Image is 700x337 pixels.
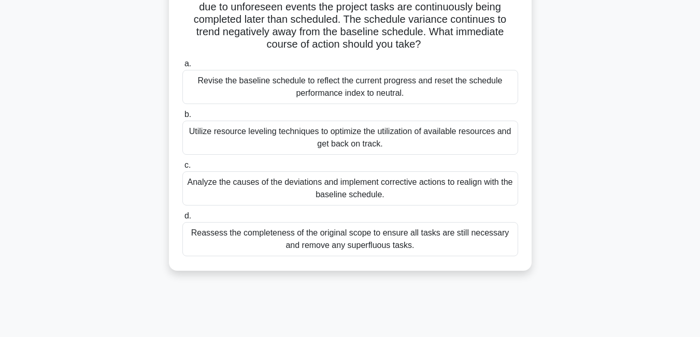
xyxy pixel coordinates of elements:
div: Revise the baseline schedule to reflect the current progress and reset the schedule performance i... [182,70,518,104]
div: Reassess the completeness of the original scope to ensure all tasks are still necessary and remov... [182,222,518,256]
div: Utilize resource leveling techniques to optimize the utilization of available resources and get b... [182,121,518,155]
span: a. [184,59,191,68]
div: Analyze the causes of the deviations and implement corrective actions to realign with the baselin... [182,171,518,206]
span: c. [184,160,191,169]
span: d. [184,211,191,220]
span: b. [184,110,191,119]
